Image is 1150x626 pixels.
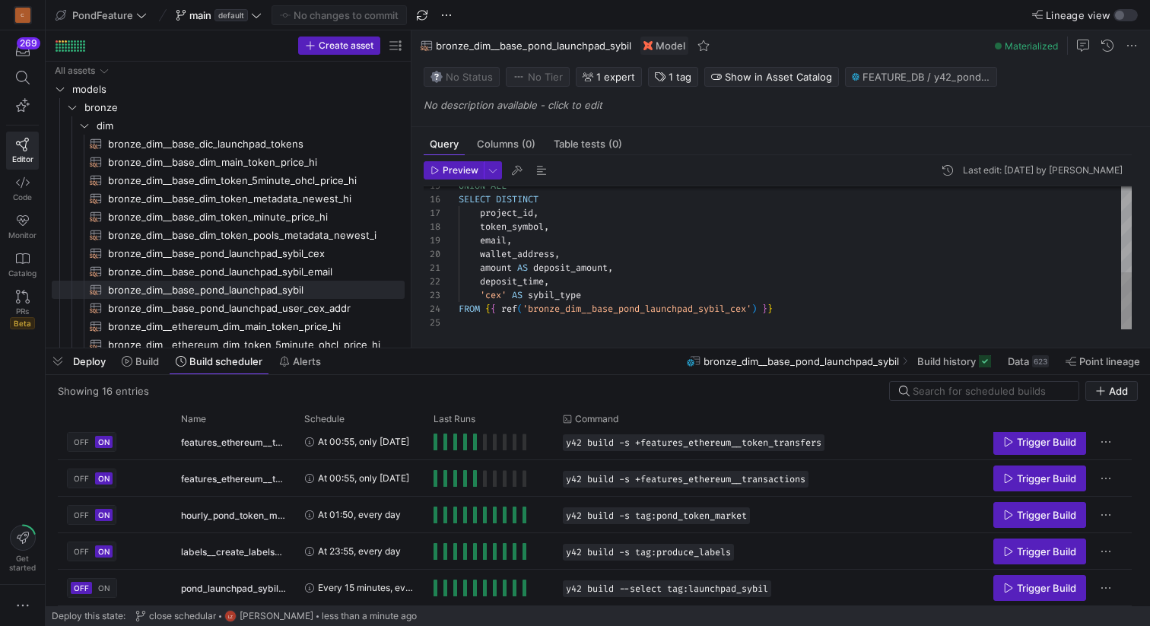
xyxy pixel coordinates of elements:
span: y42 build -s +features_ethereum__token_transfers [566,437,821,448]
span: project_id [480,207,533,219]
button: Add [1085,381,1138,401]
div: 21 [424,261,440,275]
span: , [544,275,549,288]
span: ON [98,474,110,483]
span: models [72,81,402,98]
a: bronze_dim__ethereum_dim_main_token_price_hi​​​​​​​​​​ [52,317,405,335]
a: bronze_dim__ethereum_dim_token_5minute_ohcl_price_hi​​​​​​​​​​ [52,335,405,354]
span: , [533,207,538,219]
span: PRs [16,307,29,316]
div: Press SPACE to select this row. [58,533,1132,570]
span: At 00:55, only [DATE] [318,424,409,459]
span: PondFeature [72,9,133,21]
span: y42 build -s tag:produce_labels [566,547,731,558]
span: main [189,9,211,21]
span: DISTINCT [496,193,538,205]
span: token_symbol [480,221,544,233]
a: bronze_dim__base_dic_launchpad_tokens​​​​​​​​​​ [52,135,405,153]
span: bronze_dim__base_dim_token_pools_metadata_newest_i​​​​​​​​​​ [108,227,387,244]
span: bronze_dim__base_pond_launchpad_sybil​​​​​​​​​​ [108,281,387,299]
span: OFF [74,547,89,556]
span: features_ethereum__token_transfers [181,424,286,460]
span: close schedular [149,611,216,621]
span: Columns [477,139,535,149]
span: 1 expert [596,71,635,83]
div: Press SPACE to select this row. [58,497,1132,533]
span: email [480,234,507,246]
span: bronze_dim__base_dic_launchpad_tokens​​​​​​​​​​ [108,135,387,153]
div: 24 [424,302,440,316]
a: PRsBeta [6,284,39,335]
span: At 00:55, only [DATE] [318,460,409,496]
input: Search for scheduled builds [913,385,1069,397]
span: } [767,303,773,315]
span: Schedule [304,414,345,424]
button: 1 expert [576,67,642,87]
div: Press SPACE to select this row. [52,171,405,189]
div: Press SPACE to select this row. [52,317,405,335]
div: Press SPACE to select this row. [52,226,405,244]
span: Model [656,40,685,52]
div: Press SPACE to select this row. [52,262,405,281]
div: Press SPACE to select this row. [52,62,405,80]
a: bronze_dim__base_dim_token_pools_metadata_newest_i​​​​​​​​​​ [52,226,405,244]
span: OFF [74,474,89,483]
span: Add [1109,385,1128,397]
button: 1 tag [648,67,698,87]
span: Lineage view [1046,9,1110,21]
span: Deploy this state: [52,611,125,621]
span: ON [98,547,110,556]
span: , [507,234,512,246]
span: Build [135,355,159,367]
span: amount [480,262,512,274]
span: Show in Asset Catalog [725,71,832,83]
div: 20 [424,247,440,261]
span: At 23:55, every day [318,533,401,569]
span: OFF [74,583,89,593]
button: 269 [6,37,39,64]
div: 269 [17,37,40,49]
button: PondFeature [52,5,151,25]
button: Preview [424,161,484,180]
a: bronze_dim__base_pond_launchpad_sybil_email​​​​​​​​​​ [52,262,405,281]
div: All assets [55,65,95,76]
button: Trigger Build [993,539,1086,564]
span: ON [98,437,110,446]
span: ref [501,303,517,315]
div: Press SPACE to select this row. [52,335,405,354]
div: 25 [424,316,440,329]
span: Alerts [293,355,321,367]
span: { [491,303,496,315]
span: OFF [74,437,89,446]
div: 18 [424,220,440,234]
button: Build scheduler [169,348,269,374]
button: Trigger Build [993,502,1086,528]
button: Trigger Build [993,429,1086,455]
span: deposit_amount [533,262,608,274]
a: bronze_dim__base_pond_launchpad_sybil_cex​​​​​​​​​​ [52,244,405,262]
img: undefined [643,41,653,50]
button: close schedularLZ[PERSON_NAME]less than a minute ago [132,606,421,626]
button: Trigger Build [993,575,1086,601]
span: dim [97,117,402,135]
span: bronze_dim__base_dim_token_minute_price_hi​​​​​​​​​​ [108,208,387,226]
span: [PERSON_NAME] [240,611,313,621]
span: FROM [459,303,480,315]
span: , [608,262,613,274]
span: AS [517,262,528,274]
div: Press SPACE to select this row. [52,116,405,135]
img: No tier [513,71,525,83]
span: { [485,303,491,315]
div: Press SPACE to select this row. [52,244,405,262]
span: bronze_dim__base_pond_launchpad_sybil_email​​​​​​​​​​ [108,263,387,281]
a: Editor [6,132,39,170]
span: Editor [12,154,33,164]
span: default [214,9,248,21]
button: Show in Asset Catalog [704,67,839,87]
span: Command [575,414,618,424]
a: bronze_dim__base_dim_token_metadata_newest_hi​​​​​​​​​​ [52,189,405,208]
span: AS [512,289,523,301]
div: Press SPACE to select this row. [58,570,1132,606]
span: features_ethereum__transactions [181,461,286,497]
span: Build scheduler [189,355,262,367]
